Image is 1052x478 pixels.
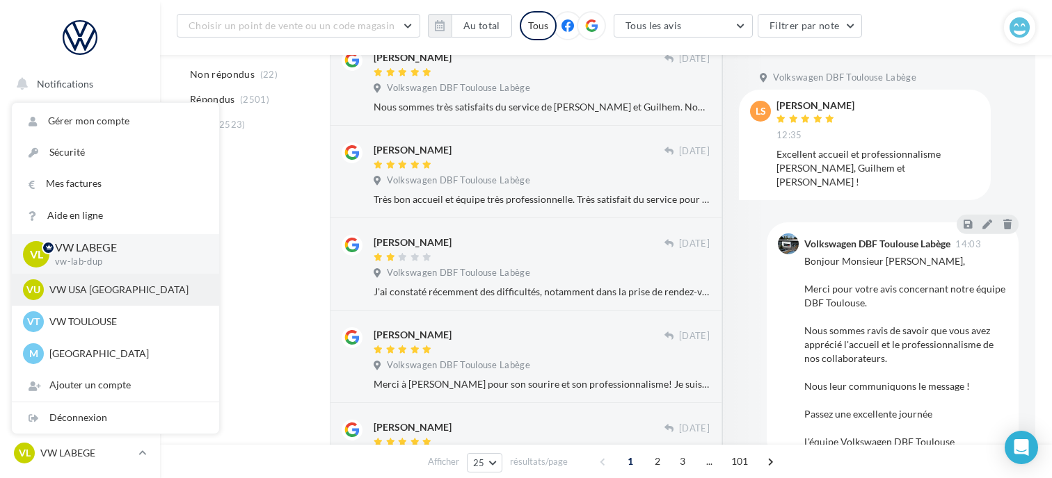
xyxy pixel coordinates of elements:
[260,69,278,80] span: (22)
[177,14,420,38] button: Choisir un point de vente ou un code magasin
[1005,431,1038,464] div: Open Intercom Messenger
[55,256,197,268] p: vw-lab-dup
[387,267,530,279] span: Volkswagen DBF Toulouse Labège
[19,446,31,460] span: VL
[49,315,202,329] p: VW TOULOUSE
[726,450,754,472] span: 101
[8,174,152,204] a: Visibilité en ligne
[37,78,93,90] span: Notifications
[510,455,568,468] span: résultats/page
[776,129,802,142] span: 12:35
[190,92,235,106] span: Répondus
[374,100,710,114] div: Nous sommes très satisfaits du service de [PERSON_NAME] et Guilhem. Nous avons acheté une polo d'...
[758,14,863,38] button: Filtrer par note
[8,69,146,99] button: Notifications
[26,283,40,297] span: VU
[374,420,452,434] div: [PERSON_NAME]
[671,450,694,472] span: 3
[374,377,710,391] div: Merci à [PERSON_NAME] pour son sourire et son professionnalisme! Je suis toujours sereine quand e...
[679,53,710,65] span: [DATE]
[428,14,512,38] button: Au total
[240,94,269,105] span: (2501)
[8,313,152,342] a: Calendrier
[12,168,219,199] a: Mes factures
[387,174,530,187] span: Volkswagen DBF Toulouse Labège
[8,347,152,388] a: PLV et print personnalisable
[189,19,394,31] span: Choisir un point de vente ou un code magasin
[374,192,710,206] div: Très bon accueil et équipe très professionnelle. Très satisfait du service pour mon achat d'un vé...
[804,254,1007,449] div: Bonjour Monsieur [PERSON_NAME], Merci pour votre avis concernant notre équipe DBF Toulouse. Nous ...
[625,19,682,31] span: Tous les avis
[467,453,502,472] button: 25
[55,240,197,256] p: VW LABEGE
[679,145,710,158] span: [DATE]
[776,101,854,110] div: [PERSON_NAME]
[374,51,452,65] div: [PERSON_NAME]
[679,422,710,435] span: [DATE]
[8,393,152,434] a: Campagnes DataOnDemand
[804,239,950,249] div: Volkswagen DBF Toulouse Labège
[374,285,710,299] div: J'ai constaté récemment des difficultés, notamment dans la prise de rendez-vous garage, je suis v...
[8,104,152,133] a: Opérations
[8,278,152,307] a: Médiathèque
[12,402,219,434] div: Déconnexion
[12,200,219,231] a: Aide en ligne
[473,457,485,468] span: 25
[12,370,219,401] div: Ajouter un compte
[49,283,202,297] p: VW USA [GEOGRAPHIC_DATA]
[387,359,530,372] span: Volkswagen DBF Toulouse Labège
[49,347,202,361] p: [GEOGRAPHIC_DATA]
[40,446,133,460] p: VW LABEGE
[776,147,980,189] div: Excellent accueil et professionnalisme [PERSON_NAME], Guilhem et [PERSON_NAME] !
[190,67,255,81] span: Non répondus
[699,450,721,472] span: ...
[374,328,452,342] div: [PERSON_NAME]
[30,246,43,262] span: VL
[619,450,641,472] span: 1
[614,14,753,38] button: Tous les avis
[8,243,152,272] a: Contacts
[955,240,981,249] span: 14:03
[374,143,452,157] div: [PERSON_NAME]
[12,137,219,168] a: Sécurité
[520,11,557,40] div: Tous
[679,330,710,343] span: [DATE]
[8,209,152,238] a: Campagnes
[773,72,916,84] span: Volkswagen DBF Toulouse Labège
[8,138,152,168] a: Boîte de réception
[374,236,452,249] div: [PERSON_NAME]
[11,440,149,466] a: VL VW LABEGE
[646,450,669,472] span: 2
[452,14,512,38] button: Au total
[29,347,38,361] span: M
[756,104,766,118] span: LS
[27,315,40,329] span: VT
[12,106,219,137] a: Gérer mon compte
[679,238,710,250] span: [DATE]
[387,82,530,94] span: Volkswagen DBF Toulouse Labège
[428,455,459,468] span: Afficher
